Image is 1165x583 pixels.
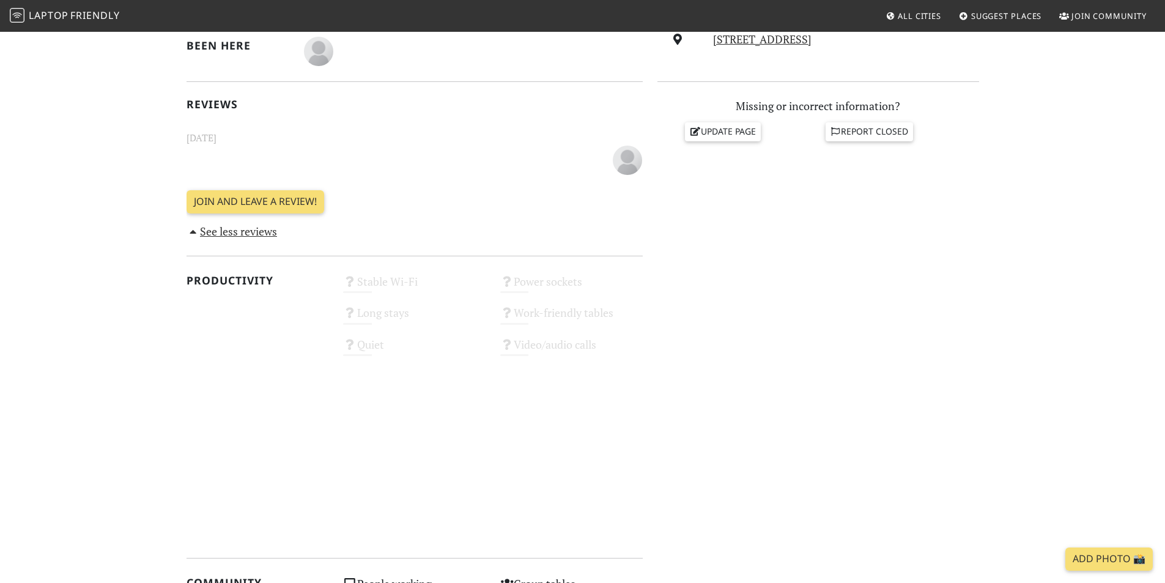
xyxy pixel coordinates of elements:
a: Join Community [1054,5,1152,27]
span: Join Community [1071,10,1147,21]
img: blank-535327c66bd565773addf3077783bbfce4b00ec00e9fd257753287c682c7fa38.png [613,146,642,175]
div: Stable Wi-Fi [336,272,493,303]
p: Missing or incorrect information? [657,97,979,115]
span: Michael Windmill [613,151,642,166]
div: Power sockets [493,272,650,303]
a: Report closed [826,122,914,141]
a: Update page [685,122,761,141]
img: LaptopFriendly [10,8,24,23]
span: Suggest Places [971,10,1042,21]
span: Laptop [29,9,68,22]
div: Video/audio calls [493,335,650,366]
img: blank-535327c66bd565773addf3077783bbfce4b00ec00e9fd257753287c682c7fa38.png [304,37,333,66]
div: Long stays [336,303,493,334]
span: Michael Windmill [304,43,333,58]
a: Join and leave a review! [187,190,324,214]
h2: Reviews [187,98,643,111]
h2: Productivity [187,274,329,287]
a: Suggest Places [954,5,1047,27]
a: [STREET_ADDRESS] [713,32,812,46]
h2: Been here [187,39,290,52]
div: Quiet [336,335,493,366]
div: Work-friendly tables [493,303,650,334]
a: See less reviews [187,224,278,239]
span: All Cities [898,10,941,21]
a: All Cities [881,5,946,27]
span: Friendly [70,9,119,22]
small: [DATE] [179,130,650,146]
a: LaptopFriendly LaptopFriendly [10,6,120,27]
